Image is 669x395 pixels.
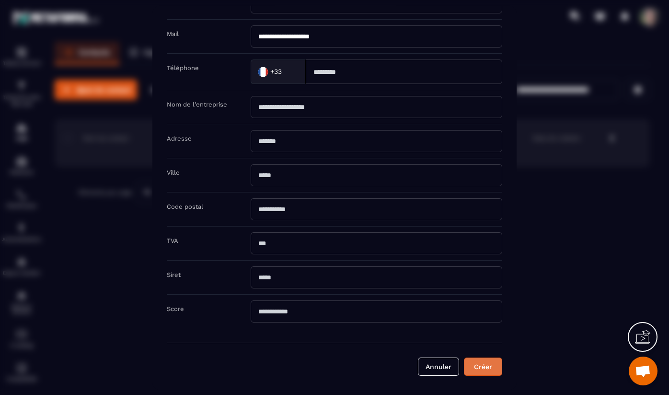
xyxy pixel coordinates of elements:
label: TVA [167,237,178,244]
button: Annuler [418,357,459,375]
img: Country Flag [254,62,273,81]
button: Créer [464,357,502,375]
label: Code postal [167,203,203,210]
div: Search for option [251,59,306,84]
span: +33 [270,67,282,76]
label: Adresse [167,134,192,142]
label: Nom de l'entreprise [167,100,227,108]
label: Score [167,305,184,312]
label: Mail [167,30,179,37]
label: Siret [167,271,181,278]
label: Ville [167,168,180,176]
label: Téléphone [167,64,199,71]
input: Search for option [284,64,296,79]
div: Ouvrir le chat [629,357,657,385]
